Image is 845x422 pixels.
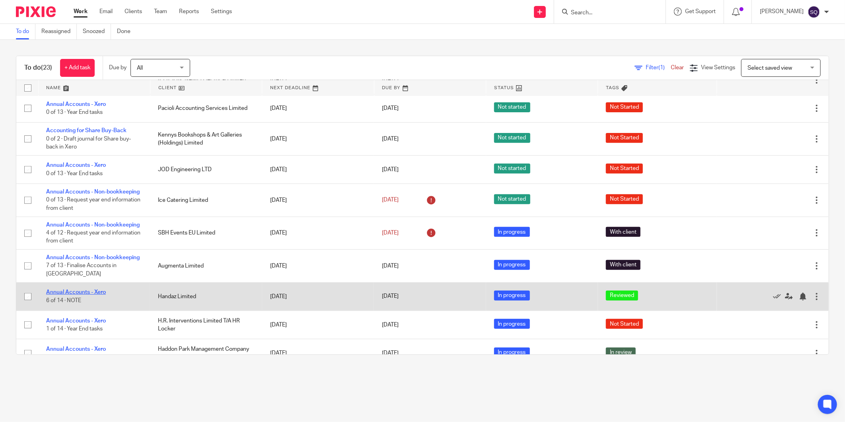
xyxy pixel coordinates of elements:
a: Email [99,8,113,16]
a: Accounting for Share Buy-Back [46,128,127,133]
span: 0 of 2 · Draft journal for Share buy-back in Xero [46,136,131,150]
a: Reassigned [41,24,77,39]
a: Snoozed [83,24,111,39]
a: Team [154,8,167,16]
span: 7 of 13 · Finalise Accounts in [GEOGRAPHIC_DATA] [46,263,117,277]
span: In progress [494,348,530,358]
img: Pixie [16,6,56,17]
a: Clients [125,8,142,16]
span: In progress [494,227,530,237]
h1: To do [24,64,52,72]
span: [DATE] [382,136,399,142]
td: [DATE] [262,155,374,184]
td: Haddon Park Management Company Company Limited By Guarantee [150,339,262,367]
td: Handaz Limited [150,282,262,311]
span: [DATE] [382,105,399,111]
a: Mark as done [773,293,785,301]
span: Not Started [606,133,643,143]
span: With client [606,260,641,270]
a: + Add task [60,59,95,77]
span: With client [606,227,641,237]
td: SBH Events EU Limited [150,217,262,249]
a: Reports [179,8,199,16]
span: [DATE] [382,263,399,269]
span: 1 of 14 · Year End tasks [46,326,103,332]
span: 0 of 13 · Request year end information from client [46,197,140,211]
td: Kennys Bookshops & Art Galleries (Holdings) Limited [150,123,262,155]
span: All [137,65,143,71]
td: [DATE] [262,311,374,339]
span: Not Started [606,194,643,204]
span: [DATE] [382,322,399,328]
a: Annual Accounts - Xero [46,318,106,324]
span: View Settings [701,65,735,70]
a: Annual Accounts - Xero [46,102,106,107]
a: Clear [671,65,684,70]
td: Pacioli Accounting Services Limited [150,94,262,122]
p: [PERSON_NAME] [760,8,804,16]
span: Not started [494,133,530,143]
span: [DATE] [382,351,399,356]
span: 0 of 13 · Year End tasks [46,109,103,115]
p: Due by [109,64,127,72]
span: Filter [646,65,671,70]
td: [DATE] [262,94,374,122]
span: 6 of 14 · NOTE [46,298,81,303]
td: Ice Catering Limited [150,184,262,217]
input: Search [570,10,642,17]
td: [DATE] [262,217,374,249]
span: Not started [494,194,530,204]
span: Not Started [606,319,643,329]
span: [DATE] [382,167,399,172]
td: Augmenta Limited [150,250,262,282]
td: [DATE] [262,250,374,282]
span: Not Started [606,102,643,112]
span: [DATE] [382,294,399,299]
td: H.R. Interventions Limited T/A HR Locker [150,311,262,339]
span: Not started [494,102,530,112]
span: In progress [494,319,530,329]
a: Annual Accounts - Xero [46,162,106,168]
span: In progress [494,291,530,301]
td: JOD Engineering LTD [150,155,262,184]
span: In progress [494,260,530,270]
td: [DATE] [262,123,374,155]
td: [DATE] [262,184,374,217]
span: [DATE] [382,230,399,236]
span: [DATE] [382,197,399,203]
span: (23) [41,64,52,71]
a: Annual Accounts - Non-bookkeeping [46,255,140,260]
span: 0 of 13 · Year End tasks [46,171,103,176]
span: 4 of 12 · Request year end information from client [46,230,140,244]
span: Tags [606,86,619,90]
td: [DATE] [262,282,374,311]
span: (1) [658,65,665,70]
a: Work [74,8,88,16]
a: Annual Accounts - Xero [46,289,106,295]
td: [DATE] [262,339,374,367]
span: Not started [494,164,530,174]
a: To do [16,24,35,39]
span: Not Started [606,164,643,174]
a: Annual Accounts - Xero [46,346,106,352]
span: Get Support [685,9,716,14]
a: Annual Accounts - Non-bookkeeping [46,222,140,228]
a: Annual Accounts - Non-bookkeeping [46,189,140,195]
span: Reviewed [606,291,638,301]
a: Settings [211,8,232,16]
span: Select saved view [748,65,792,71]
span: In review [606,348,636,358]
a: Done [117,24,136,39]
img: svg%3E [808,6,820,18]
